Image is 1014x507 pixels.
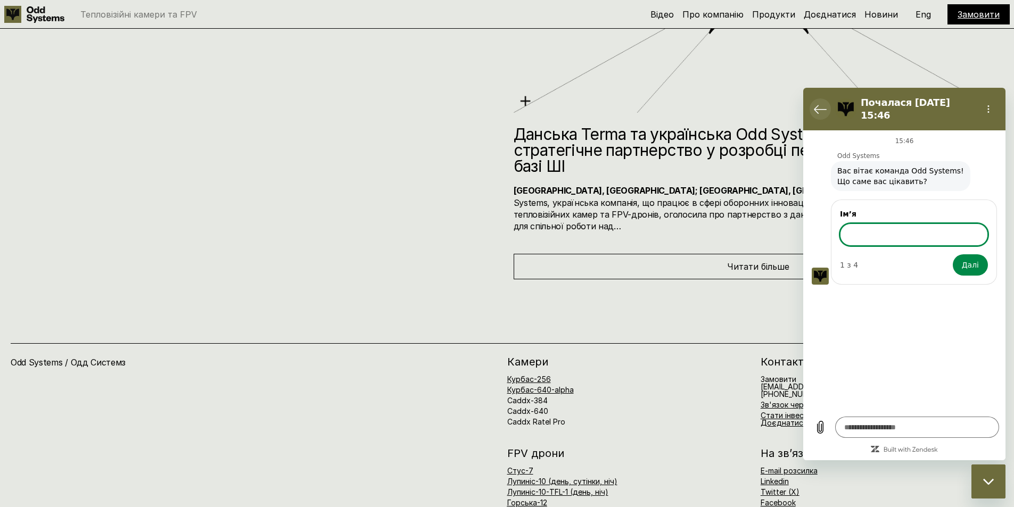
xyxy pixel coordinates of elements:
[507,385,574,394] a: Курбас-640-alpha
[80,10,197,19] p: Тепловізійні камери та FPV
[761,448,815,459] h2: На зв’язку
[507,448,750,459] h2: FPV дрони
[507,375,551,384] a: Курбас-256
[958,9,1000,20] a: Замовити
[727,261,789,272] span: Читати більше
[761,466,818,475] a: E-mail розсилка
[514,185,1004,232] h4: Odd Systems, українська компанія, що працює в сфері оборонних інновацій, і спеціалізується на роз...
[761,375,796,384] a: Замовити
[507,466,533,475] a: Стус-7
[507,356,750,367] h2: Камери
[971,464,1005,498] iframe: Кнопка для запуску вікна повідомлень, розмова триває
[761,400,854,409] a: Зв'язок через What'sApp
[804,9,856,20] a: Доєднатися
[916,10,931,19] p: Eng
[803,88,1005,460] iframe: Вікно повідомлень
[11,356,252,368] h4: Odd Systems / Одд Системз
[507,477,617,486] a: Лупиніс-10 (день, сутінки, ніч)
[514,126,1004,174] h2: Данська Terma та українська Odd Systems оголошують про стратегічне партнерство у розробці перехоп...
[761,411,895,420] a: Стати інвестором чи благодійником
[761,389,826,398] span: [PHONE_NUMBER]
[507,498,547,507] a: Горська-12
[650,9,674,20] a: Відео
[507,487,608,496] a: Лупиніс-10-TFL-1 (день, ніч)
[761,498,796,507] a: Facebook
[761,487,799,496] a: Twitter (X)
[752,9,795,20] a: Продукти
[761,418,854,427] a: Доєднатися до команди
[761,477,789,486] a: Linkedin
[761,356,1003,367] h2: Контакт
[682,9,744,20] a: Про компанію
[507,406,548,415] a: Caddx-640
[507,396,548,405] a: Caddx-384
[761,376,886,398] h6: [EMAIL_ADDRESS][DOMAIN_NAME]
[864,9,898,20] a: Новини
[514,185,918,196] strong: [GEOGRAPHIC_DATA], [GEOGRAPHIC_DATA]; [GEOGRAPHIC_DATA], [GEOGRAPHIC_DATA] – [DATE]
[507,417,565,426] a: Caddx Ratel Pro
